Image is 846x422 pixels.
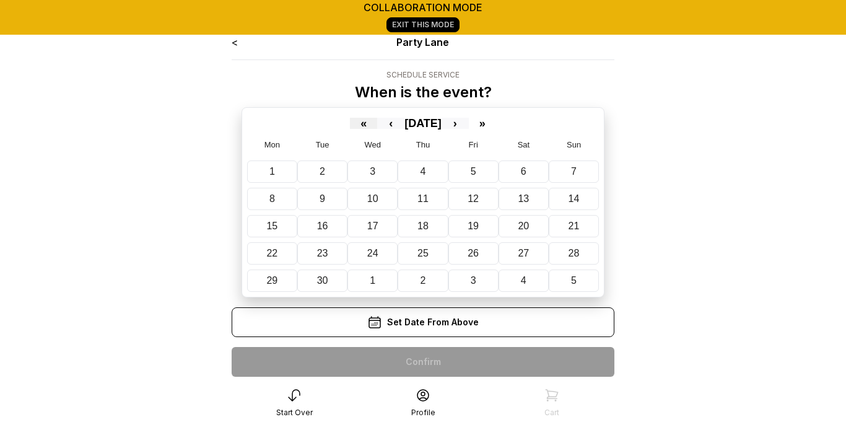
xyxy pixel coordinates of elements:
[518,221,529,231] abbr: September 20, 2025
[355,82,492,102] p: When is the event?
[518,248,529,258] abbr: September 27, 2025
[386,17,460,32] a: Exit This Mode
[232,307,614,337] div: Set Date From Above
[266,275,277,286] abbr: September 29, 2025
[448,160,499,183] button: September 5, 2025
[317,275,328,286] abbr: September 30, 2025
[521,275,526,286] abbr: October 4, 2025
[469,140,478,149] abbr: Friday
[521,166,526,177] abbr: September 6, 2025
[347,270,398,292] button: October 1, 2025
[416,140,430,149] abbr: Thursday
[370,275,375,286] abbr: October 1, 2025
[518,193,529,204] abbr: September 13, 2025
[367,248,378,258] abbr: September 24, 2025
[549,215,599,237] button: September 21, 2025
[448,242,499,265] button: September 26, 2025
[247,242,297,265] button: September 22, 2025
[499,215,549,237] button: September 20, 2025
[404,117,442,130] span: [DATE]
[297,270,347,292] button: September 30, 2025
[417,193,429,204] abbr: September 11, 2025
[469,118,496,129] button: »
[442,118,469,129] button: ›
[297,242,347,265] button: September 23, 2025
[569,248,580,258] abbr: September 28, 2025
[347,242,398,265] button: September 24, 2025
[264,140,280,149] abbr: Monday
[499,270,549,292] button: October 4, 2025
[297,160,347,183] button: September 2, 2025
[232,36,238,48] a: <
[317,248,328,258] abbr: September 23, 2025
[247,188,297,210] button: September 8, 2025
[367,193,378,204] abbr: September 10, 2025
[571,166,577,177] abbr: September 7, 2025
[297,188,347,210] button: September 9, 2025
[308,35,538,50] div: Party Lane
[404,118,442,129] button: [DATE]
[266,221,277,231] abbr: September 15, 2025
[549,270,599,292] button: October 5, 2025
[417,248,429,258] abbr: September 25, 2025
[320,166,325,177] abbr: September 2, 2025
[297,215,347,237] button: September 16, 2025
[398,215,448,237] button: September 18, 2025
[411,408,435,418] div: Profile
[448,188,499,210] button: September 12, 2025
[276,408,313,418] div: Start Over
[468,248,479,258] abbr: September 26, 2025
[247,270,297,292] button: September 29, 2025
[347,160,398,183] button: September 3, 2025
[471,166,476,177] abbr: September 5, 2025
[569,193,580,204] abbr: September 14, 2025
[448,270,499,292] button: October 3, 2025
[350,118,377,129] button: «
[549,188,599,210] button: September 14, 2025
[320,193,325,204] abbr: September 9, 2025
[247,215,297,237] button: September 15, 2025
[471,275,476,286] abbr: October 3, 2025
[544,408,559,418] div: Cart
[549,242,599,265] button: September 28, 2025
[317,221,328,231] abbr: September 16, 2025
[468,221,479,231] abbr: September 19, 2025
[398,242,448,265] button: September 25, 2025
[269,193,275,204] abbr: September 8, 2025
[417,221,429,231] abbr: September 18, 2025
[266,248,277,258] abbr: September 22, 2025
[355,70,492,80] div: Schedule Service
[518,140,530,149] abbr: Saturday
[549,160,599,183] button: September 7, 2025
[420,166,425,177] abbr: September 4, 2025
[347,188,398,210] button: September 10, 2025
[499,160,549,183] button: September 6, 2025
[398,188,448,210] button: September 11, 2025
[398,160,448,183] button: September 4, 2025
[247,160,297,183] button: September 1, 2025
[567,140,581,149] abbr: Sunday
[569,221,580,231] abbr: September 21, 2025
[347,215,398,237] button: September 17, 2025
[316,140,329,149] abbr: Tuesday
[468,193,479,204] abbr: September 12, 2025
[499,188,549,210] button: September 13, 2025
[377,118,404,129] button: ‹
[367,221,378,231] abbr: September 17, 2025
[571,275,577,286] abbr: October 5, 2025
[499,242,549,265] button: September 27, 2025
[269,166,275,177] abbr: September 1, 2025
[370,166,375,177] abbr: September 3, 2025
[365,140,382,149] abbr: Wednesday
[398,270,448,292] button: October 2, 2025
[448,215,499,237] button: September 19, 2025
[420,275,425,286] abbr: October 2, 2025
